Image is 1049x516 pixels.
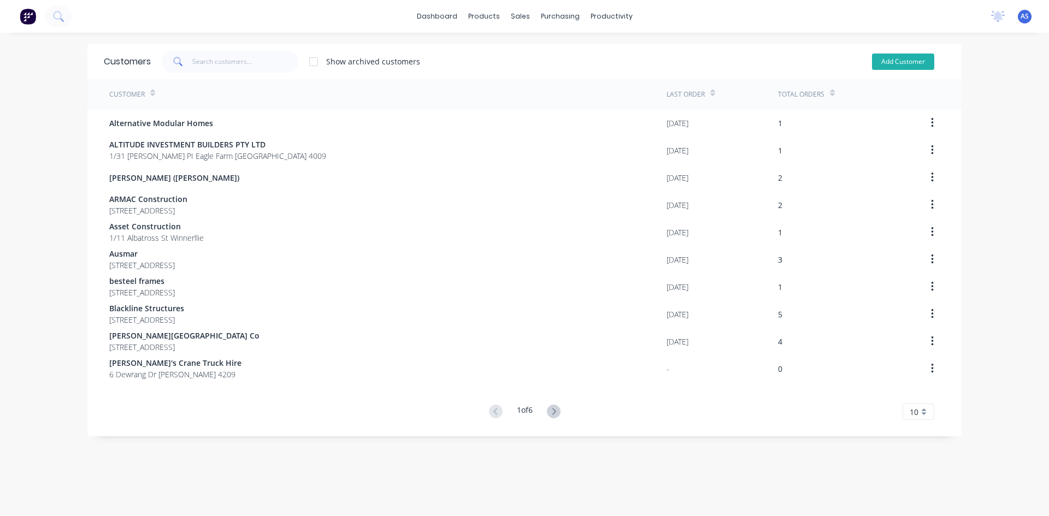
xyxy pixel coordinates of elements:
[778,281,782,293] div: 1
[109,172,239,183] span: [PERSON_NAME] ([PERSON_NAME])
[910,406,918,418] span: 10
[667,90,705,99] div: Last Order
[667,172,688,183] div: [DATE]
[20,8,36,25] img: Factory
[192,51,299,73] input: Search customers...
[667,227,688,238] div: [DATE]
[109,150,326,162] span: 1/31 [PERSON_NAME] PI Eagle Farm [GEOGRAPHIC_DATA] 4009
[778,145,782,156] div: 1
[778,309,782,320] div: 5
[109,275,175,287] span: besteel frames
[109,90,145,99] div: Customer
[109,205,187,216] span: [STREET_ADDRESS]
[109,287,175,298] span: [STREET_ADDRESS]
[109,221,204,232] span: Asset Construction
[778,363,782,375] div: 0
[109,314,184,325] span: [STREET_ADDRESS]
[109,259,175,271] span: [STREET_ADDRESS]
[109,357,241,369] span: [PERSON_NAME]'s Crane Truck Hire
[778,227,782,238] div: 1
[109,341,260,353] span: [STREET_ADDRESS]
[667,363,669,375] div: -
[326,56,420,67] div: Show archived customers
[463,8,505,25] div: products
[667,145,688,156] div: [DATE]
[778,90,824,99] div: Total Orders
[667,336,688,347] div: [DATE]
[778,117,782,129] div: 1
[109,330,260,341] span: [PERSON_NAME][GEOGRAPHIC_DATA] Co
[667,117,688,129] div: [DATE]
[667,281,688,293] div: [DATE]
[667,199,688,211] div: [DATE]
[109,369,241,380] span: 6 Dewrang Dr [PERSON_NAME] 4209
[411,8,463,25] a: dashboard
[778,172,782,183] div: 2
[1021,11,1029,21] span: AS
[872,54,934,70] button: Add Customer
[585,8,638,25] div: productivity
[505,8,535,25] div: sales
[109,232,204,244] span: 1/11 Albatross St Winnerllie
[109,117,213,129] span: Alternative Modular Homes
[104,55,151,68] div: Customers
[778,254,782,265] div: 3
[109,193,187,205] span: ARMAC Construction
[109,248,175,259] span: Ausmar
[535,8,585,25] div: purchasing
[778,199,782,211] div: 2
[109,303,184,314] span: Blackline Structures
[517,404,533,420] div: 1 of 6
[667,309,688,320] div: [DATE]
[778,336,782,347] div: 4
[109,139,326,150] span: ALTITUDE INVESTMENT BUILDERS PTY LTD
[667,254,688,265] div: [DATE]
